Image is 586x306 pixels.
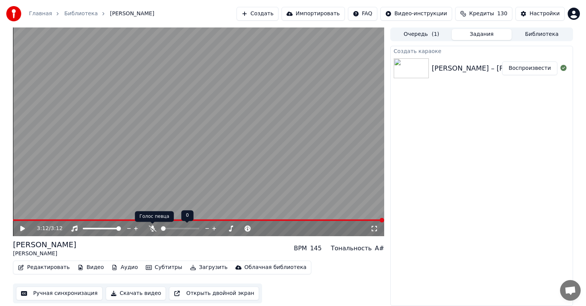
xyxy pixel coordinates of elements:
button: Кредиты130 [455,7,512,21]
div: Настройки [530,10,560,18]
button: Импортировать [282,7,345,21]
div: [PERSON_NAME] [13,250,76,258]
div: / [37,225,55,232]
a: Открытый чат [560,280,581,301]
a: Главная [29,10,52,18]
button: Настройки [515,7,565,21]
span: ( 1 ) [431,31,439,38]
div: Облачная библиотека [245,264,307,271]
div: Создать караоке [391,46,573,55]
span: 3:12 [37,225,49,232]
div: 145 [310,244,322,253]
button: Ручная синхронизация [16,287,103,300]
button: Библиотека [512,29,572,40]
button: Очередь [391,29,452,40]
button: Воспроизвести [502,61,557,75]
span: Кредиты [469,10,494,18]
button: Открыть двойной экран [169,287,259,300]
button: Загрузить [187,262,231,273]
button: Задания [452,29,512,40]
div: Тональность [331,244,372,253]
div: [PERSON_NAME] – [PERSON_NAME] [432,63,554,74]
nav: breadcrumb [29,10,155,18]
button: FAQ [348,7,377,21]
button: Скачать видео [106,287,166,300]
button: Субтитры [143,262,185,273]
div: Голос певца [135,211,174,222]
span: 130 [497,10,507,18]
img: youka [6,6,21,21]
div: A# [375,244,384,253]
button: Редактировать [15,262,73,273]
div: 0 [181,210,193,221]
button: Создать [237,7,279,21]
div: [PERSON_NAME] [13,239,76,250]
div: BPM [294,244,307,253]
span: [PERSON_NAME] [110,10,154,18]
button: Видео [74,262,107,273]
span: 3:12 [51,225,63,232]
button: Аудио [108,262,141,273]
a: Библиотека [64,10,98,18]
button: Видео-инструкции [380,7,452,21]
